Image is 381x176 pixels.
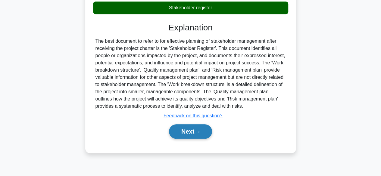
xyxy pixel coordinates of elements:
[164,113,223,118] a: Feedback on this question?
[169,124,212,139] button: Next
[97,23,285,33] h3: Explanation
[95,38,286,110] div: The best document to refer to for effective planning of stakeholder management after receiving th...
[93,2,288,14] div: Stakeholder register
